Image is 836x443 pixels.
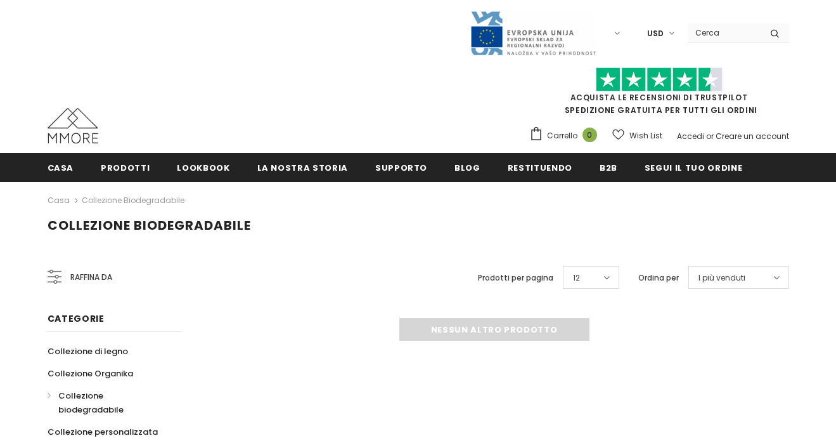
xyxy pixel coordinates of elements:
span: Segui il tuo ordine [645,162,742,174]
input: Search Site [688,23,761,42]
span: 0 [582,128,597,142]
a: Accedi [677,131,704,142]
a: Collezione di legno [48,340,128,362]
label: Prodotti per pagina [478,272,553,284]
img: Fidati di Pilot Stars [596,67,723,92]
a: Collezione biodegradabile [48,385,167,421]
span: Carrello [547,129,577,142]
span: or [706,131,714,142]
span: Lookbook [177,162,229,174]
a: Javni Razpis [470,27,596,38]
span: supporto [375,162,427,174]
span: Casa [48,162,74,174]
span: Collezione biodegradabile [48,216,251,234]
span: USD [647,27,664,40]
span: Categorie [48,312,105,325]
a: supporto [375,153,427,182]
span: I più venduti [698,272,745,284]
a: Casa [48,153,74,182]
span: Raffina da [70,270,112,284]
label: Ordina per [638,272,679,284]
a: Creare un account [716,131,789,142]
a: Carrello 0 [529,126,603,145]
span: B2B [600,162,617,174]
span: Restituendo [508,162,572,174]
a: Casa [48,193,70,208]
span: Wish List [629,129,662,142]
a: La nostra storia [257,153,348,182]
a: Restituendo [508,153,572,182]
a: Acquista le recensioni di TrustPilot [570,92,748,103]
span: SPEDIZIONE GRATUITA PER TUTTI GLI ORDINI [529,73,789,116]
span: Prodotti [101,162,150,174]
a: Collezione Organika [48,362,133,385]
img: Javni Razpis [470,10,596,56]
span: Collezione biodegradabile [58,390,124,416]
a: Segui il tuo ordine [645,153,742,182]
span: La nostra storia [257,162,348,174]
a: Collezione personalizzata [48,421,158,443]
span: Collezione di legno [48,345,128,357]
span: 12 [573,272,580,284]
span: Blog [454,162,480,174]
a: Blog [454,153,480,182]
a: Collezione biodegradabile [82,195,184,206]
img: Casi MMORE [48,108,98,143]
a: Wish List [612,124,662,147]
a: Lookbook [177,153,229,182]
span: Collezione Organika [48,367,133,380]
span: Collezione personalizzata [48,426,158,438]
a: B2B [600,153,617,182]
a: Prodotti [101,153,150,182]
